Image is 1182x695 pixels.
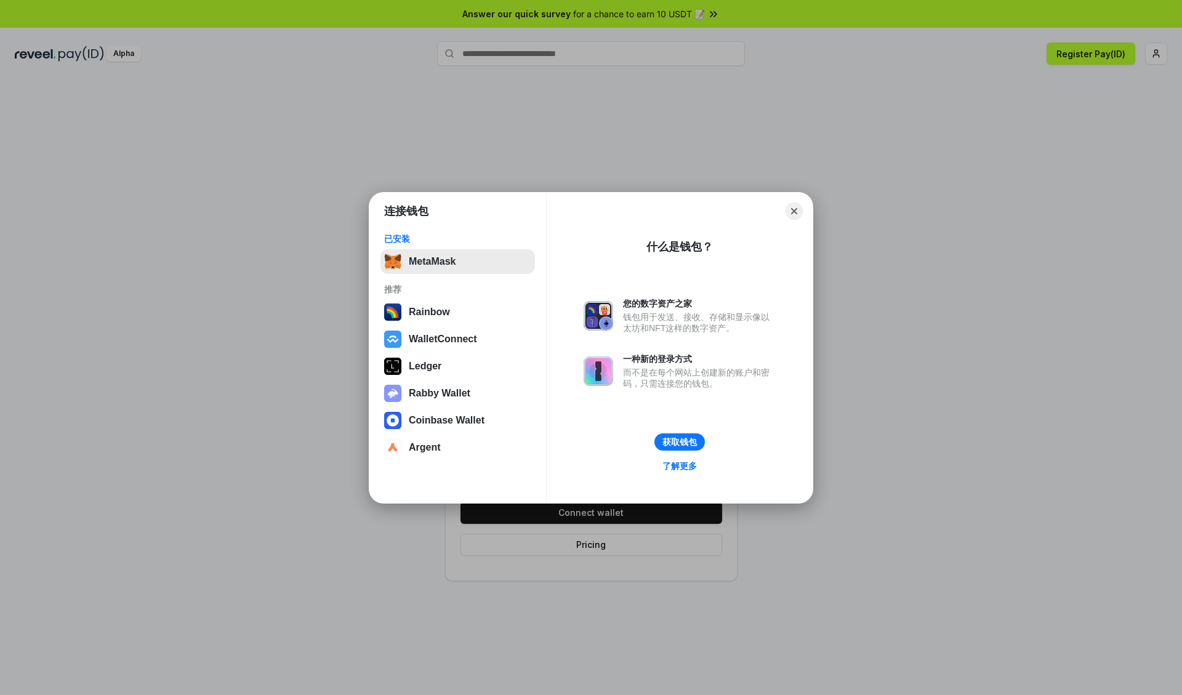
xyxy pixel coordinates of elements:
[380,300,535,324] button: Rainbow
[380,408,535,433] button: Coinbase Wallet
[623,353,776,364] div: 一种新的登录方式
[384,204,428,219] h1: 连接钱包
[384,284,531,295] div: 推荐
[384,331,401,348] img: svg+xml,%3Csvg%20width%3D%2228%22%20height%3D%2228%22%20viewBox%3D%220%200%2028%2028%22%20fill%3D...
[584,356,613,386] img: svg+xml,%3Csvg%20xmlns%3D%22http%3A%2F%2Fwww.w3.org%2F2000%2Fsvg%22%20fill%3D%22none%22%20viewBox...
[380,327,535,352] button: WalletConnect
[409,307,450,318] div: Rainbow
[655,458,704,474] a: 了解更多
[409,388,470,399] div: Rabby Wallet
[384,412,401,429] img: svg+xml,%3Csvg%20width%3D%2228%22%20height%3D%2228%22%20viewBox%3D%220%200%2028%2028%22%20fill%3D...
[786,203,803,220] button: Close
[384,253,401,270] img: svg+xml,%3Csvg%20fill%3D%22none%22%20height%3D%2233%22%20viewBox%3D%220%200%2035%2033%22%20width%...
[662,460,697,472] div: 了解更多
[646,239,713,254] div: 什么是钱包？
[384,439,401,456] img: svg+xml,%3Csvg%20width%3D%2228%22%20height%3D%2228%22%20viewBox%3D%220%200%2028%2028%22%20fill%3D...
[384,358,401,375] img: svg+xml,%3Csvg%20xmlns%3D%22http%3A%2F%2Fwww.w3.org%2F2000%2Fsvg%22%20width%3D%2228%22%20height%3...
[380,249,535,274] button: MetaMask
[654,433,705,451] button: 获取钱包
[380,381,535,406] button: Rabby Wallet
[409,334,477,345] div: WalletConnect
[380,354,535,379] button: Ledger
[623,311,776,334] div: 钱包用于发送、接收、存储和显示像以太坊和NFT这样的数字资产。
[662,436,697,448] div: 获取钱包
[409,361,441,372] div: Ledger
[380,435,535,460] button: Argent
[384,233,531,244] div: 已安装
[384,385,401,402] img: svg+xml,%3Csvg%20xmlns%3D%22http%3A%2F%2Fwww.w3.org%2F2000%2Fsvg%22%20fill%3D%22none%22%20viewBox...
[623,367,776,389] div: 而不是在每个网站上创建新的账户和密码，只需连接您的钱包。
[409,415,484,426] div: Coinbase Wallet
[623,298,776,309] div: 您的数字资产之家
[409,256,456,267] div: MetaMask
[584,301,613,331] img: svg+xml,%3Csvg%20xmlns%3D%22http%3A%2F%2Fwww.w3.org%2F2000%2Fsvg%22%20fill%3D%22none%22%20viewBox...
[409,442,441,453] div: Argent
[384,303,401,321] img: svg+xml,%3Csvg%20width%3D%22120%22%20height%3D%22120%22%20viewBox%3D%220%200%20120%20120%22%20fil...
